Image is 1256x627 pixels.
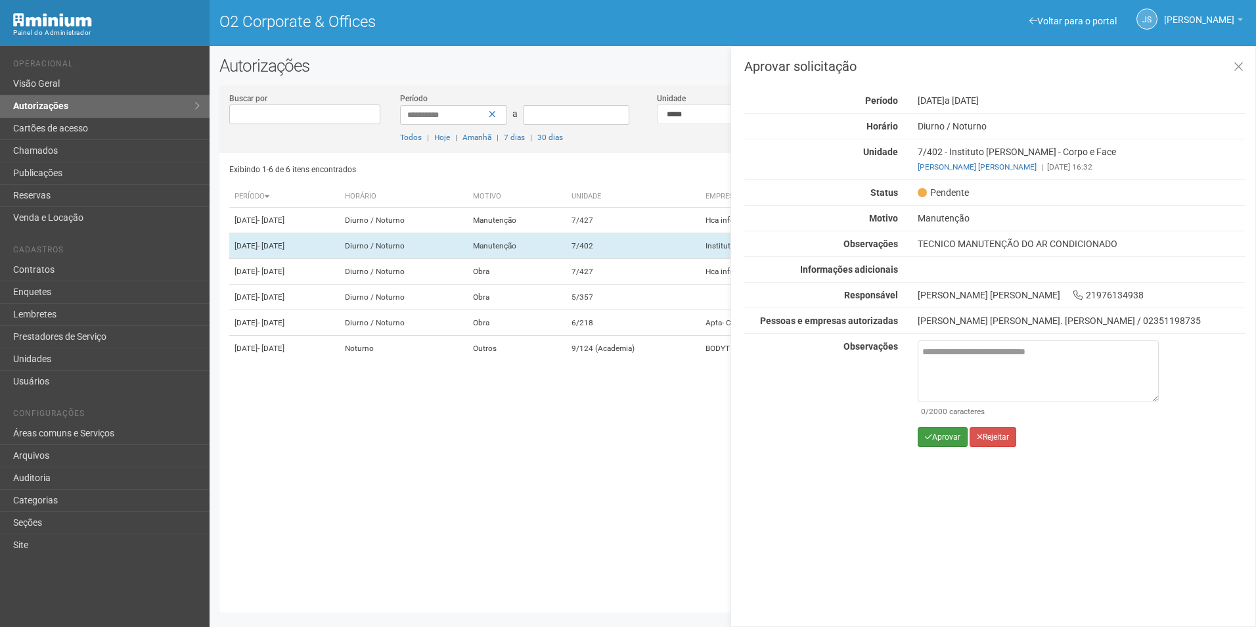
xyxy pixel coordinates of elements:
[918,187,969,198] span: Pendente
[921,407,926,416] span: 0
[566,310,700,336] td: 6/218
[468,336,566,361] td: Outros
[258,292,284,302] span: - [DATE]
[921,406,1155,417] div: /2000 caracteres
[869,213,898,223] strong: Motivo
[970,427,1016,447] button: Rejeitar
[908,95,1255,106] div: [DATE]
[918,162,1037,172] a: [PERSON_NAME] [PERSON_NAME]
[468,208,566,233] td: Manutenção
[918,427,968,447] button: Aprovar
[1164,2,1234,25] span: Jeferson Souza
[497,133,499,142] span: |
[229,310,340,336] td: [DATE]
[700,208,933,233] td: Hca informática Ltda
[700,186,933,208] th: Empresa
[700,259,933,285] td: Hca informática Ltda
[566,233,700,259] td: 7/402
[455,133,457,142] span: |
[340,310,468,336] td: Diurno / Noturno
[219,13,723,30] h1: O2 Corporate & Offices
[566,336,700,361] td: 9/124 (Academia)
[13,59,200,73] li: Operacional
[258,344,284,353] span: - [DATE]
[1225,53,1252,81] a: Fechar
[863,147,898,157] strong: Unidade
[1029,16,1117,26] a: Voltar para o portal
[657,93,686,104] label: Unidade
[918,315,1245,327] div: [PERSON_NAME] [PERSON_NAME]. [PERSON_NAME] / 02351198735
[908,120,1255,132] div: Diurno / Noturno
[229,259,340,285] td: [DATE]
[427,133,429,142] span: |
[566,186,700,208] th: Unidade
[843,341,898,352] strong: Observações
[700,233,933,259] td: Instituto Haff - Corpo e Face
[340,233,468,259] td: Diurno / Noturno
[340,285,468,310] td: Diurno / Noturno
[13,245,200,259] li: Cadastros
[468,259,566,285] td: Obra
[219,56,1246,76] h2: Autorizações
[258,241,284,250] span: - [DATE]
[865,95,898,106] strong: Período
[566,285,700,310] td: 5/357
[340,259,468,285] td: Diurno / Noturno
[908,238,1255,250] div: TECNICO MANUTENÇÃO DO AR CONDICIONADO
[258,267,284,276] span: - [DATE]
[340,186,468,208] th: Horário
[1136,9,1157,30] a: JS
[866,121,898,131] strong: Horário
[700,310,933,336] td: Apta- Centro de Psicoterapia Ltda
[468,186,566,208] th: Motivo
[258,318,284,327] span: - [DATE]
[229,93,267,104] label: Buscar por
[229,186,340,208] th: Período
[340,208,468,233] td: Diurno / Noturno
[918,161,1245,173] div: [DATE] 16:32
[340,336,468,361] td: Noturno
[566,208,700,233] td: 7/427
[800,264,898,275] strong: Informações adicionais
[13,409,200,423] li: Configurações
[1164,16,1243,27] a: [PERSON_NAME]
[566,259,700,285] td: 7/427
[434,133,450,142] a: Hoje
[512,108,518,119] span: a
[744,60,1245,73] h3: Aprovar solicitação
[945,95,979,106] span: a [DATE]
[700,336,933,361] td: BODYTECH
[504,133,525,142] a: 7 dias
[870,187,898,198] strong: Status
[468,233,566,259] td: Manutenção
[229,208,340,233] td: [DATE]
[13,27,200,39] div: Painel do Administrador
[843,239,898,249] strong: Observações
[908,289,1255,301] div: [PERSON_NAME] [PERSON_NAME] 21976134938
[844,290,898,300] strong: Responsável
[258,216,284,225] span: - [DATE]
[468,285,566,310] td: Obra
[229,160,729,179] div: Exibindo 1-6 de 6 itens encontrados
[400,93,428,104] label: Período
[400,133,422,142] a: Todos
[530,133,532,142] span: |
[229,285,340,310] td: [DATE]
[760,315,898,326] strong: Pessoas e empresas autorizadas
[229,336,340,361] td: [DATE]
[468,310,566,336] td: Obra
[1042,162,1044,172] span: |
[462,133,491,142] a: Amanhã
[908,212,1255,224] div: Manutenção
[537,133,563,142] a: 30 dias
[13,13,92,27] img: Minium
[229,233,340,259] td: [DATE]
[908,146,1255,173] div: 7/402 - Instituto [PERSON_NAME] - Corpo e Face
